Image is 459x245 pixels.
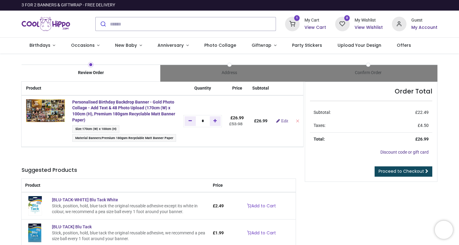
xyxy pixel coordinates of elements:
[72,134,176,142] span: :
[435,221,453,239] iframe: Brevo live chat
[72,125,119,133] span: :
[304,17,326,23] div: My Cart
[276,119,288,123] a: Edit
[281,119,288,123] span: Edit
[22,70,160,76] div: Review Order
[229,121,243,126] del: £
[75,127,81,131] span: Size
[310,2,437,8] iframe: Customer reviews powered by Trustpilot
[355,17,383,23] div: My Wishlist
[29,42,50,48] span: Birthdays
[292,42,322,48] span: Party Stickers
[310,87,432,96] h4: Order Total
[150,38,196,53] a: Anniversary
[397,42,411,48] span: Offers
[380,150,429,155] a: Discount code or gift card
[310,106,376,119] td: Subtotal:
[115,42,137,48] span: New Baby
[338,42,381,48] span: Upload Your Design
[335,21,350,26] a: 0
[185,116,196,126] a: Remove one
[82,127,117,131] span: 170cm (W) x 100cm (H)
[75,136,101,140] span: Material Banners
[22,166,296,174] h5: Suggested Products
[107,38,150,53] a: New Baby
[244,38,284,53] a: Giftwrap
[355,25,383,31] a: View Wishlist
[52,224,92,229] a: [BLU-TACK] Blu Tack
[52,230,205,242] div: Stick, position, hold, blue tack the original reusable adhesive, we recommend a pea size ball eve...
[418,110,429,115] span: 22.49
[418,123,429,128] span: £
[25,203,45,208] a: [BLU-TACK-WHITE] Blu Tack White
[215,230,224,235] span: 1.99
[418,137,429,141] span: 26.99
[158,42,184,48] span: Anniversary
[22,2,115,8] div: 3 FOR 2 BANNERS & GIFTWRAP - FREE DELIVERY
[243,228,280,238] a: Add to Cart
[249,82,273,95] th: Subtotal
[285,21,300,26] a: 1
[411,25,437,31] a: My Account
[379,168,424,174] span: Proceed to Checkout
[252,42,271,48] span: Giftwrap
[232,121,243,126] span: 53.98
[52,203,205,215] div: Stick, position, hold, blue tack the original reusable adhesive except its white in colour, we re...
[411,17,437,23] div: Guest
[314,137,325,141] strong: Total:
[26,99,65,122] img: lq92YWAo3IJgP1CjyJ5gioRxYu5DFWmi4vUncTwHCrfKomVcrNtvqWlBAs8dVXKYoNLxLA3bsRoXFLYs3lQDkMYl65xqApXJe...
[310,119,376,132] td: Taxes:
[96,17,110,31] button: Submit
[63,38,107,53] a: Occasions
[25,196,45,216] img: [BLU-TACK-WHITE] Blu Tack White
[375,166,432,177] a: Proceed to Checkout
[230,115,244,120] span: £
[209,179,227,192] th: Price
[295,118,300,123] a: Remove from cart
[22,38,63,53] a: Birthdays
[22,179,209,192] th: Product
[243,201,280,211] a: Add to Cart
[213,230,224,235] span: £
[257,118,267,123] span: 26.99
[233,115,244,120] span: 26.99
[25,223,45,243] img: [BLU-TACK] Blu Tack
[304,25,326,31] a: View Cart
[25,230,45,235] a: [BLU-TACK] Blu Tack
[215,203,224,208] span: 2.49
[102,136,173,140] span: Premium 180gsm Recyclable Matt Banner Paper
[226,82,249,95] th: Price
[22,15,70,32] a: Logo of Cool Hippo
[194,86,211,90] span: Quantity
[254,118,267,123] b: £
[299,70,437,76] div: Confirm Order
[22,82,69,95] th: Product
[160,70,299,76] div: Address
[71,42,95,48] span: Occasions
[72,100,175,122] a: Personalised Birthday Backdrop Banner - Gold Photo Collage - Add Text & 48 Photo Upload (170cm (W...
[415,110,429,115] span: £
[420,123,429,128] span: 4.50
[210,116,221,126] a: Add one
[52,197,118,202] a: [BLU-TACK-WHITE] Blu Tack White
[22,15,70,32] img: Cool Hippo
[213,203,224,208] span: £
[204,42,236,48] span: Photo Collage
[294,15,300,21] sup: 1
[415,137,429,141] strong: £
[344,15,350,21] sup: 0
